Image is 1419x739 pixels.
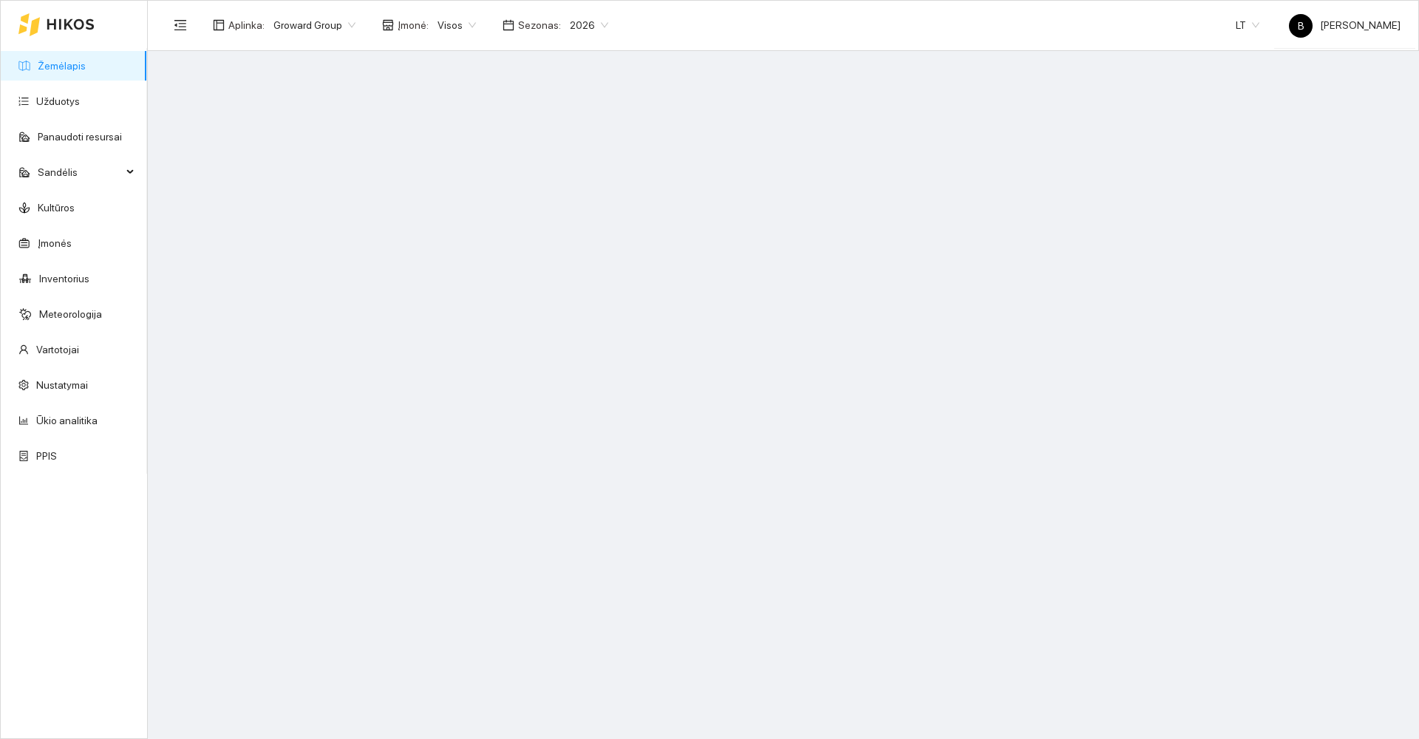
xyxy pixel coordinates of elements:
a: Užduotys [36,95,80,107]
span: 2026 [570,14,608,36]
a: PPIS [36,450,57,462]
a: Žemėlapis [38,60,86,72]
a: Įmonės [38,237,72,249]
span: Aplinka : [228,17,265,33]
a: Meteorologija [39,308,102,320]
span: [PERSON_NAME] [1289,19,1401,31]
span: layout [213,19,225,31]
span: B [1298,14,1304,38]
span: Įmonė : [398,17,429,33]
a: Panaudoti resursai [38,131,122,143]
span: LT [1236,14,1259,36]
span: Sandėlis [38,157,122,187]
span: calendar [503,19,514,31]
span: menu-fold [174,18,187,32]
span: Visos [438,14,476,36]
a: Nustatymai [36,379,88,391]
a: Kultūros [38,202,75,214]
a: Vartotojai [36,344,79,355]
button: menu-fold [166,10,195,40]
a: Ūkio analitika [36,415,98,426]
span: Groward Group [273,14,355,36]
a: Inventorius [39,273,89,285]
span: Sezonas : [518,17,561,33]
span: shop [382,19,394,31]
